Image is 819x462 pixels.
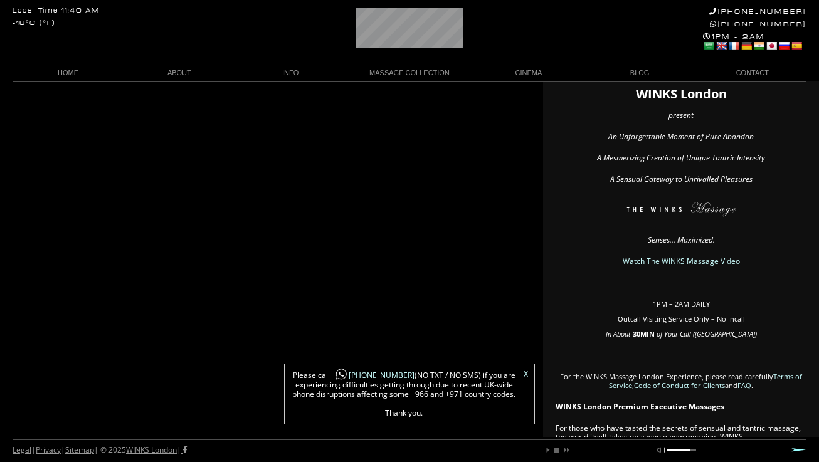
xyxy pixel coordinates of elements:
[648,234,715,245] em: Senses… Maximized.
[13,440,187,460] div: | | | © 2025 |
[753,41,764,51] a: Hindi
[657,446,665,454] a: mute
[741,41,752,51] a: German
[608,131,754,142] em: An Unforgettable Moment of Pure Abandon
[766,41,777,51] a: Japanese
[560,372,802,390] span: For the WINKS Massage London Experience, please read carefully , and .
[562,446,569,454] a: next
[709,8,806,16] a: [PHONE_NUMBER]
[346,65,473,81] a: MASSAGE COLLECTION
[124,65,235,81] a: ABOUT
[791,448,806,452] a: Next
[589,202,773,221] img: The WINKS London Massage
[335,368,347,381] img: whatsapp-icon1.png
[13,65,124,81] a: HOME
[291,370,517,417] span: Please call (NO TXT / NO SMS) if you are experiencing difficulties getting through due to recent ...
[710,20,806,28] a: [PHONE_NUMBER]
[618,314,745,323] span: Outcall Visiting Service Only – No Incall
[633,329,640,339] span: 30
[524,370,528,378] a: X
[778,41,790,51] a: Russian
[737,381,751,390] a: FAQ
[126,444,177,455] a: WINKS London
[13,444,31,455] a: Legal
[610,174,753,184] em: A Sensual Gateway to Unrivalled Pleasures
[584,65,695,81] a: BLOG
[716,41,727,51] a: English
[556,90,806,98] h1: WINKS London
[473,65,584,81] a: CINEMA
[791,41,802,51] a: Spanish
[657,329,757,339] em: of Your Call ([GEOGRAPHIC_DATA])
[640,329,655,339] strong: MIN
[703,33,806,53] div: 1PM - 2AM
[728,41,739,51] a: French
[556,351,806,360] p: ________
[544,446,552,454] a: play
[330,370,415,381] a: [PHONE_NUMBER]
[13,20,55,27] div: -18°C (°F)
[653,299,710,308] span: 1PM – 2AM DAILY
[609,372,802,390] a: Terms of Service
[553,446,561,454] a: stop
[556,278,806,287] p: ________
[65,444,94,455] a: Sitemap
[703,41,714,51] a: Arabic
[668,110,694,120] em: present
[235,65,346,81] a: INFO
[597,152,765,163] em: A Mesmerizing Creation of Unique Tantric Intensity
[36,444,61,455] a: Privacy
[695,65,806,81] a: CONTACT
[13,8,100,14] div: Local Time 11:40 AM
[556,401,724,412] strong: WINKS London Premium Executive Massages
[606,329,631,339] em: In About
[634,381,725,390] a: Code of Conduct for Clients
[623,256,740,266] a: Watch The WINKS Massage Video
